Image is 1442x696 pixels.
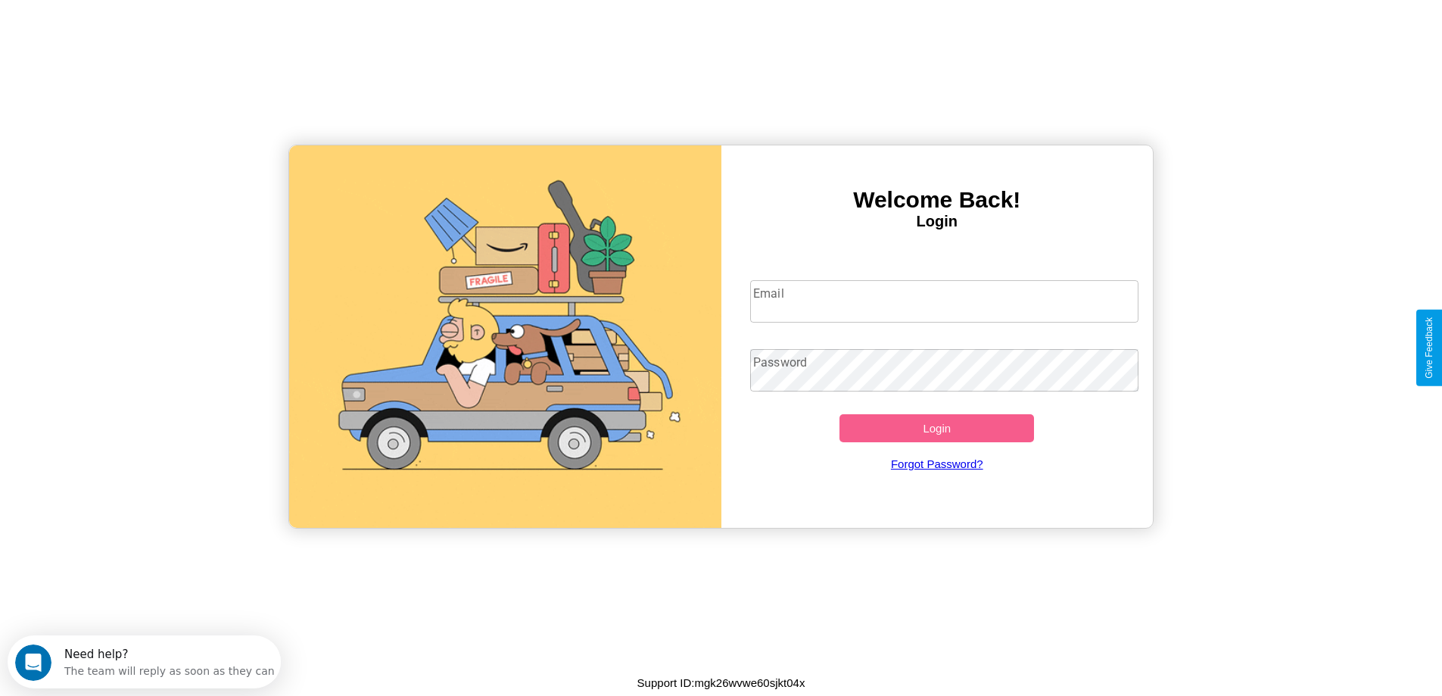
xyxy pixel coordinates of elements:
div: Need help? [57,13,267,25]
button: Login [839,414,1034,442]
h4: Login [721,213,1154,230]
div: Open Intercom Messenger [6,6,282,48]
p: Support ID: mgk26wvwe60sjkt04x [637,673,805,693]
iframe: Intercom live chat [15,645,51,681]
div: The team will reply as soon as they can [57,25,267,41]
iframe: Intercom live chat discovery launcher [8,635,281,688]
img: gif [289,145,721,528]
div: Give Feedback [1424,317,1434,379]
h3: Welcome Back! [721,187,1154,213]
a: Forgot Password? [743,442,1131,485]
